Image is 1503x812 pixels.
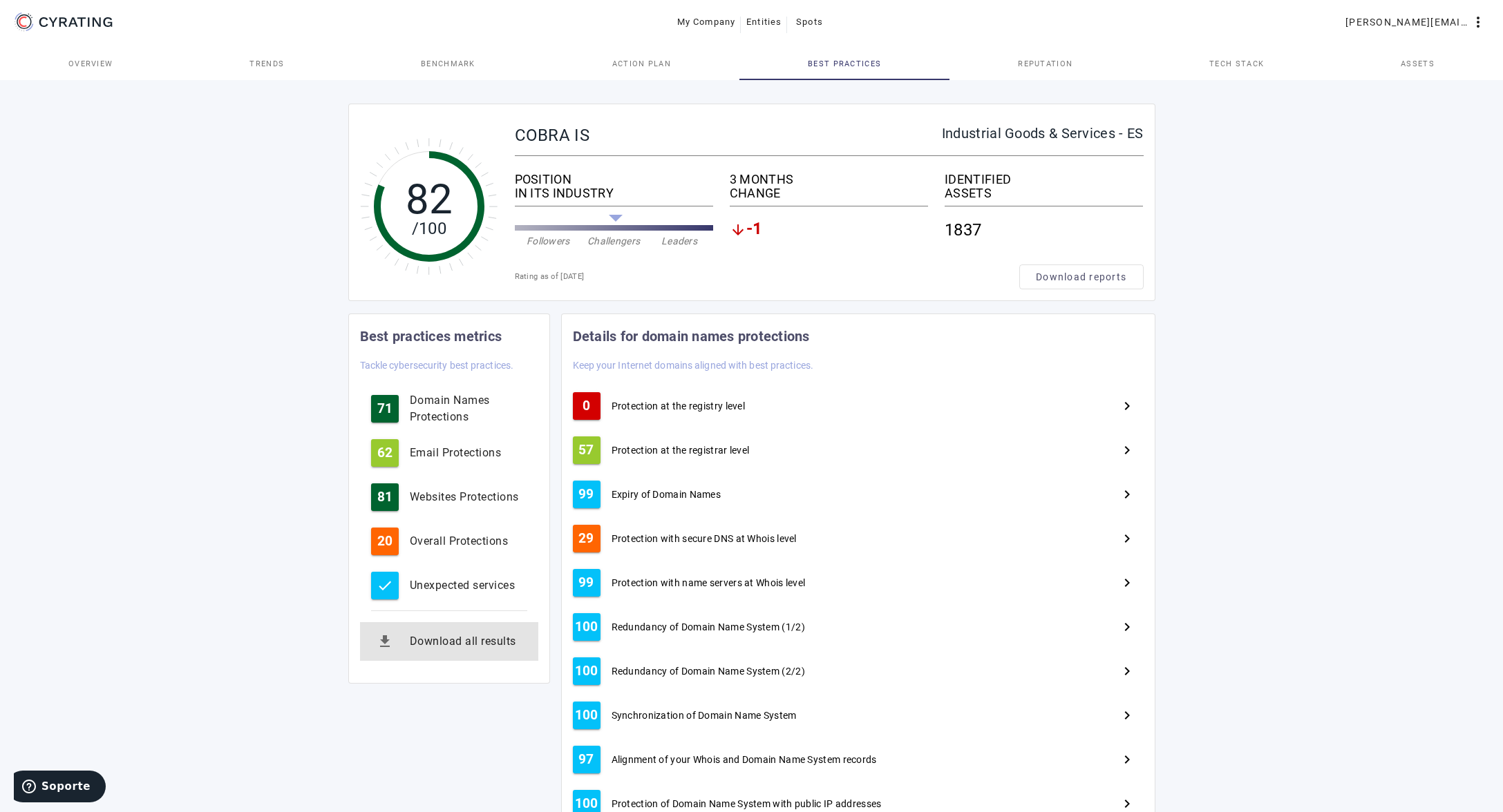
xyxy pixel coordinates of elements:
span: Trends [249,60,284,68]
span: 97 [578,753,594,766]
mat-icon: check [377,577,393,594]
div: POSITION [515,173,713,186]
span: 100 [575,708,598,722]
button: [PERSON_NAME][EMAIL_ADDRESS][PERSON_NAME][DOMAIN_NAME] [1340,10,1492,35]
span: Benchmark [421,60,475,68]
span: 100 [575,664,598,678]
button: Next [1110,434,1144,467]
button: 20Overall Protections [360,522,538,561]
span: 29 [578,532,594,545]
span: [PERSON_NAME][EMAIL_ADDRESS][PERSON_NAME][DOMAIN_NAME] [1345,11,1470,33]
button: 81Websites Protections [360,478,538,516]
mat-icon: Next [1119,795,1135,812]
button: Unexpected services [360,566,538,605]
div: Domain Names Protections [410,392,527,425]
div: 3 MONTHS [730,173,928,186]
mat-icon: Next [1119,619,1135,635]
span: 99 [578,576,594,590]
div: Download all results [410,633,527,650]
button: Next [1110,478,1144,511]
span: Protection at the registrar level [612,443,750,457]
span: Assets [1401,60,1435,68]
span: My Company [677,11,736,33]
div: IDENTIFIED [945,173,1143,186]
span: Tech Stack [1209,60,1264,68]
div: CHANGE [730,186,928,200]
span: Synchronization of Domain Name System [612,708,797,722]
div: Leaders [647,234,712,248]
span: Entities [746,11,782,33]
div: COBRA IS [515,126,942,144]
span: 100 [575,797,598,811]
button: Next [1110,522,1144,555]
span: 100 [575,620,598,634]
span: 62 [377,446,393,460]
button: Download reports [1019,264,1144,289]
g: CYRATING [39,17,113,27]
mat-icon: Next [1119,442,1135,458]
div: Challengers [581,234,647,248]
button: Spots [787,10,831,35]
span: Protection at the registry level [612,399,746,413]
div: Followers [516,234,581,248]
div: ASSETS [945,186,1143,200]
span: Protection with secure DNS at Whois level [612,532,797,545]
tspan: /100 [411,219,446,238]
div: Email Protections [410,445,527,461]
div: Overall Protections [410,533,527,550]
span: 0 [583,399,590,413]
span: Download reports [1036,270,1126,284]
span: 81 [377,490,393,504]
span: -1 [746,222,763,238]
button: My Company [672,10,741,35]
mat-card-subtitle: Tackle cybersecurity best practices. [360,358,514,373]
button: Next [1110,566,1144,599]
span: Spots [796,11,823,33]
button: Download all results [360,622,538,661]
button: 71Domain Names Protections [360,389,538,428]
button: 62Email Protections [360,434,538,472]
mat-icon: more_vert [1470,14,1486,30]
span: 71 [377,402,393,416]
mat-icon: Next [1119,398,1135,414]
div: Rating as of [DATE] [515,270,1019,284]
mat-icon: Next [1119,751,1135,768]
mat-icon: Next [1119,574,1135,591]
mat-icon: get_app [371,628,399,655]
span: Protection of Domain Name System with public IP addresses [612,797,882,811]
mat-card-title: Details for domain names protections [573,325,810,347]
mat-icon: arrow_downward [730,222,746,238]
div: 1837 [945,212,1143,248]
button: Next [1110,743,1144,776]
span: 57 [578,443,594,457]
div: Websites Protections [410,489,527,505]
button: Next [1110,610,1144,644]
span: Best practices [808,60,881,68]
button: Entities [741,10,787,35]
tspan: 82 [405,175,453,224]
button: Next [1110,699,1144,732]
button: Next [1110,389,1144,423]
mat-icon: Next [1119,707,1135,724]
mat-icon: Next [1119,486,1135,503]
span: Protection with name servers at Whois level [612,576,806,590]
mat-icon: Next [1119,530,1135,547]
div: Industrial Goods & Services - ES [942,126,1144,140]
span: Redundancy of Domain Name System (2/2) [612,664,805,678]
iframe: Abre un widget desde donde se puede obtener más información [14,771,106,805]
span: Alignment of your Whois and Domain Name System records [612,753,877,766]
div: Unexpected services [410,577,527,594]
span: 99 [578,487,594,501]
span: Action Plan [612,60,672,68]
mat-card-subtitle: Keep your Internet domains aligned with best practices. [573,358,814,373]
button: Next [1110,655,1144,688]
mat-card-title: Best practices metrics [360,325,502,347]
span: Overview [68,60,113,68]
span: 20 [377,534,393,548]
span: Reputation [1018,60,1072,68]
mat-icon: Next [1119,663,1135,679]
span: Redundancy of Domain Name System (1/2) [612,620,805,634]
span: Expiry of Domain Names [612,487,721,501]
div: IN ITS INDUSTRY [515,186,713,200]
